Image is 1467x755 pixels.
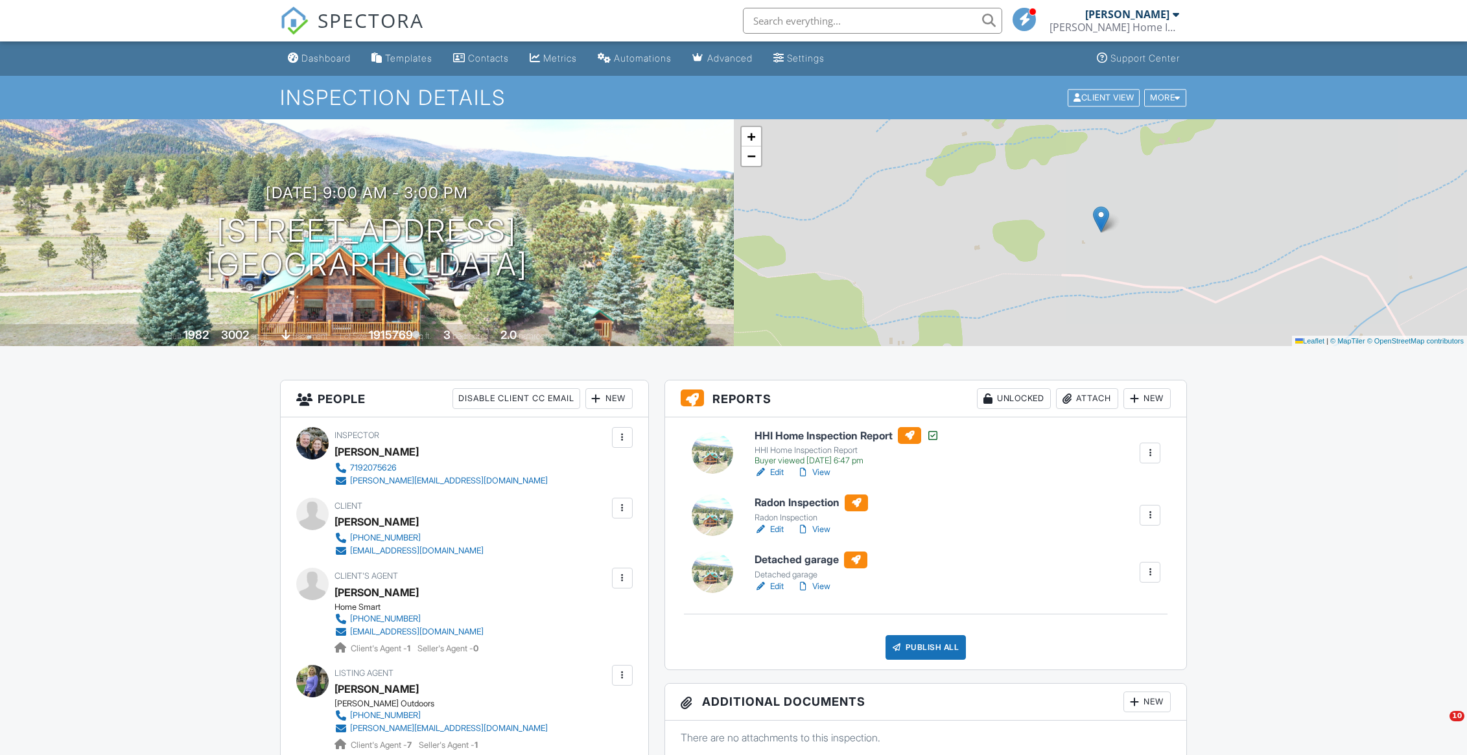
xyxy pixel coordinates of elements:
[797,523,830,536] a: View
[350,627,484,637] div: [EMAIL_ADDRESS][DOMAIN_NAME]
[301,52,351,64] div: Dashboard
[206,214,528,283] h1: [STREET_ADDRESS] [GEOGRAPHIC_DATA]
[351,740,414,750] span: Client's Agent -
[687,47,758,71] a: Advanced
[593,47,677,71] a: Automations (Basic)
[350,614,421,624] div: [PHONE_NUMBER]
[167,331,182,341] span: Built
[755,570,867,580] div: Detached garage
[519,331,556,341] span: bathrooms
[407,740,412,750] strong: 7
[1110,52,1180,64] div: Support Center
[350,710,421,721] div: [PHONE_NUMBER]
[500,328,517,342] div: 2.0
[407,644,410,653] strong: 1
[755,513,868,523] div: Radon Inspection
[1123,388,1171,409] div: New
[334,461,548,474] a: 7192075626
[768,47,830,71] a: Settings
[334,625,484,638] a: [EMAIL_ADDRESS][DOMAIN_NAME]
[1423,711,1454,742] iframe: Intercom live chat
[747,148,755,164] span: −
[334,512,419,531] div: [PERSON_NAME]
[452,331,488,341] span: bedrooms
[665,684,1187,721] h3: Additional Documents
[755,427,939,444] h6: HHI Home Inspection Report
[385,52,432,64] div: Templates
[543,52,577,64] div: Metrics
[755,456,939,466] div: Buyer viewed [DATE] 6:47 pm
[366,47,438,71] a: Templates
[614,52,672,64] div: Automations
[977,388,1051,409] div: Unlocked
[755,580,784,593] a: Edit
[743,8,1002,34] input: Search everything...
[350,533,421,543] div: [PHONE_NUMBER]
[742,146,761,166] a: Zoom out
[1068,89,1140,106] div: Client View
[787,52,825,64] div: Settings
[707,52,753,64] div: Advanced
[797,580,830,593] a: View
[334,501,362,511] span: Client
[280,6,309,35] img: The Best Home Inspection Software - Spectora
[1123,691,1171,712] div: New
[351,644,412,653] span: Client's Agent -
[1050,21,1179,34] div: Hartman Home Inspections
[350,476,548,486] div: [PERSON_NAME][EMAIL_ADDRESS][DOMAIN_NAME]
[415,331,431,341] span: sq.ft.
[665,380,1187,417] h3: Reports
[419,740,478,750] span: Seller's Agent -
[755,494,868,523] a: Radon Inspection Radon Inspection
[350,723,548,734] div: [PERSON_NAME][EMAIL_ADDRESS][DOMAIN_NAME]
[281,380,648,417] h3: People
[1066,92,1143,102] a: Client View
[334,571,398,581] span: Client's Agent
[1367,337,1464,345] a: © OpenStreetMap contributors
[747,128,755,145] span: +
[334,442,419,461] div: [PERSON_NAME]
[448,47,514,71] a: Contacts
[334,583,419,602] a: [PERSON_NAME]
[1144,89,1186,106] div: More
[585,388,633,409] div: New
[1056,388,1118,409] div: Attach
[755,427,939,466] a: HHI Home Inspection Report HHI Home Inspection Report Buyer viewed [DATE] 6:47 pm
[251,331,269,341] span: sq. ft.
[1326,337,1328,345] span: |
[797,466,830,479] a: View
[443,328,451,342] div: 3
[334,474,548,487] a: [PERSON_NAME][EMAIL_ADDRESS][DOMAIN_NAME]
[417,644,478,653] span: Seller's Agent -
[468,52,509,64] div: Contacts
[318,6,424,34] span: SPECTORA
[1093,206,1109,233] img: Marker
[340,331,367,341] span: Lot Size
[334,722,548,735] a: [PERSON_NAME][EMAIL_ADDRESS][DOMAIN_NAME]
[755,552,867,568] h6: Detached garage
[473,644,478,653] strong: 0
[755,494,868,511] h6: Radon Inspection
[1330,337,1365,345] a: © MapTiler
[1449,711,1464,721] span: 10
[1092,47,1185,71] a: Support Center
[755,466,784,479] a: Edit
[755,523,784,536] a: Edit
[334,612,484,625] a: [PHONE_NUMBER]
[334,668,393,678] span: Listing Agent
[369,328,413,342] div: 1915769
[742,127,761,146] a: Zoom in
[292,331,327,341] span: basement
[452,388,580,409] div: Disable Client CC Email
[755,552,867,580] a: Detached garage Detached garage
[266,184,468,202] h3: [DATE] 9:00 am - 3:00 pm
[334,679,419,699] a: [PERSON_NAME]
[350,463,397,473] div: 7192075626
[283,47,356,71] a: Dashboard
[334,430,379,440] span: Inspector
[755,445,939,456] div: HHI Home Inspection Report
[334,699,558,709] div: [PERSON_NAME] Outdoors
[280,17,424,45] a: SPECTORA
